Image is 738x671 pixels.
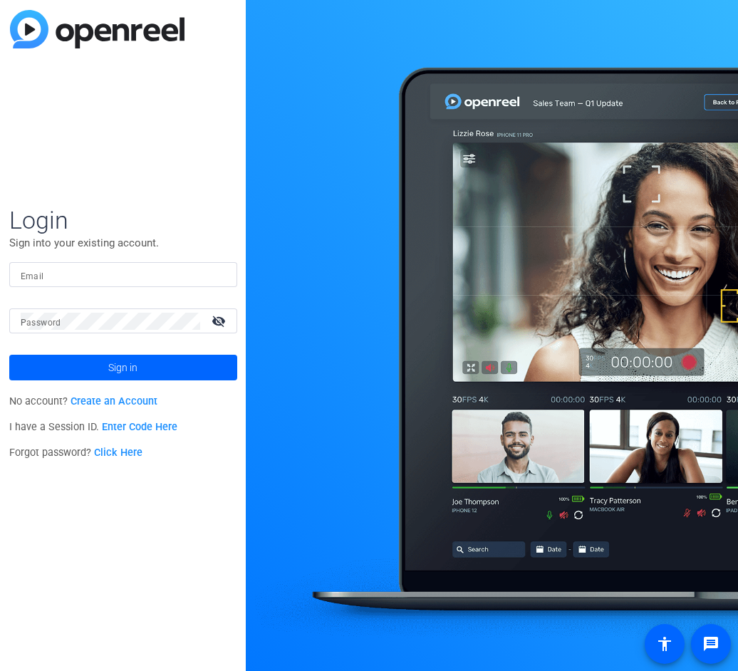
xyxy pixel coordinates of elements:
mat-label: Email [21,271,44,281]
img: blue-gradient.svg [10,10,184,48]
span: Sign in [108,350,137,385]
span: I have a Session ID. [9,421,178,433]
mat-label: Password [21,318,61,328]
a: Enter Code Here [102,421,177,433]
span: No account? [9,395,158,407]
span: Forgot password? [9,447,143,459]
a: Create an Account [71,395,157,407]
span: Login [9,205,237,235]
button: Sign in [9,355,237,380]
mat-icon: message [702,635,719,652]
mat-icon: visibility_off [203,311,237,331]
mat-icon: accessibility [656,635,673,652]
input: Enter Email Address [21,266,226,284]
a: Click Here [94,447,142,459]
p: Sign into your existing account. [9,235,237,251]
